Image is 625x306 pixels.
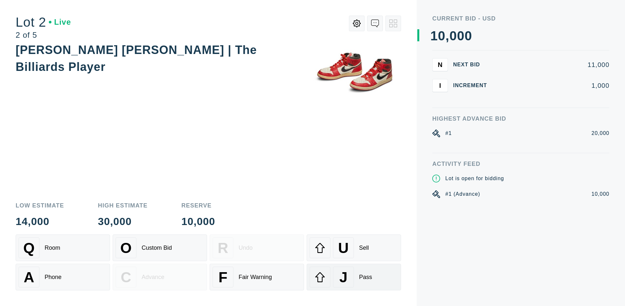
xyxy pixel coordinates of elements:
[45,274,62,281] div: Phone
[142,274,164,281] div: Advance
[432,58,448,71] button: N
[453,83,492,88] div: Increment
[430,29,438,42] div: 1
[16,234,110,261] button: QRoom
[218,240,228,256] span: R
[359,245,369,251] div: Sell
[239,274,272,281] div: Fair Warning
[465,29,472,42] div: 0
[98,216,148,227] div: 30,000
[591,190,609,198] div: 10,000
[497,82,609,89] div: 1,000
[16,16,71,29] div: Lot 2
[445,175,504,182] div: Lot is open for bidding
[16,203,64,208] div: Low Estimate
[16,31,71,39] div: 2 of 5
[591,129,609,137] div: 20,000
[113,234,207,261] button: OCustom Bid
[210,234,304,261] button: RUndo
[45,245,60,251] div: Room
[16,264,110,290] button: APhone
[16,216,64,227] div: 14,000
[307,264,401,290] button: JPass
[432,79,448,92] button: I
[432,116,609,122] div: Highest Advance Bid
[497,61,609,68] div: 11,000
[181,216,215,227] div: 10,000
[446,29,450,159] div: ,
[98,203,148,208] div: High Estimate
[16,43,257,73] div: [PERSON_NAME] [PERSON_NAME] | The Billiards Player
[338,240,349,256] span: U
[432,16,609,21] div: Current Bid - USD
[120,240,132,256] span: O
[239,245,253,251] div: Undo
[210,264,304,290] button: FFair Warning
[24,269,34,286] span: A
[359,274,372,281] div: Pass
[307,234,401,261] button: USell
[121,269,131,286] span: C
[457,29,465,42] div: 0
[49,18,71,26] div: Live
[439,82,441,89] span: I
[438,29,445,42] div: 0
[339,269,347,286] span: J
[453,62,492,67] div: Next Bid
[450,29,457,42] div: 0
[23,240,35,256] span: Q
[113,264,207,290] button: CAdvance
[432,161,609,167] div: Activity Feed
[445,129,452,137] div: #1
[142,245,172,251] div: Custom Bid
[438,61,442,68] span: N
[181,203,215,208] div: Reserve
[218,269,227,286] span: F
[445,190,480,198] div: #1 (Advance)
